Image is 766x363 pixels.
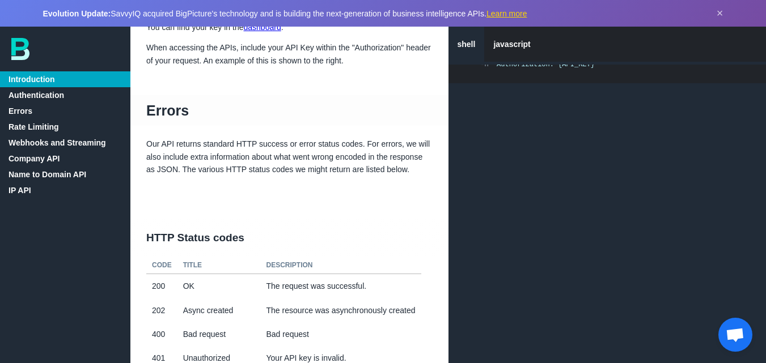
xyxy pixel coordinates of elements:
[146,274,177,298] td: 200
[130,219,448,257] h2: HTTP Status codes
[261,322,421,346] td: Bad request
[177,274,261,298] td: OK
[261,274,421,298] td: The request was successful.
[130,41,448,67] p: When accessing the APIs, include your API Key within the "Authorization" header of your request. ...
[493,61,599,69] span: 'Authorization: {API_KEY}'
[130,138,448,176] p: Our API returns standard HTTP success or error status codes. For errors, we will also include ext...
[448,27,485,62] a: shell
[146,298,177,322] td: 202
[177,298,261,322] td: Async created
[11,38,29,60] img: bp-logo-B-teal.svg
[146,257,177,274] th: Code
[146,322,177,346] td: 400
[244,23,281,32] a: dashboard
[480,61,488,69] span: -H
[261,298,421,322] td: The resource was asynchronously created
[484,27,539,62] a: javascript
[43,9,527,18] span: SavvyIQ acquired BigPicture's technology and is building the next-generation of business intellig...
[717,7,723,20] button: Dismiss announcement
[177,322,261,346] td: Bad request
[718,318,752,352] div: Open chat
[130,95,448,126] h1: Errors
[177,257,261,274] th: Title
[261,257,421,274] th: Description
[486,9,527,18] a: Learn more
[43,9,111,18] strong: Evolution Update:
